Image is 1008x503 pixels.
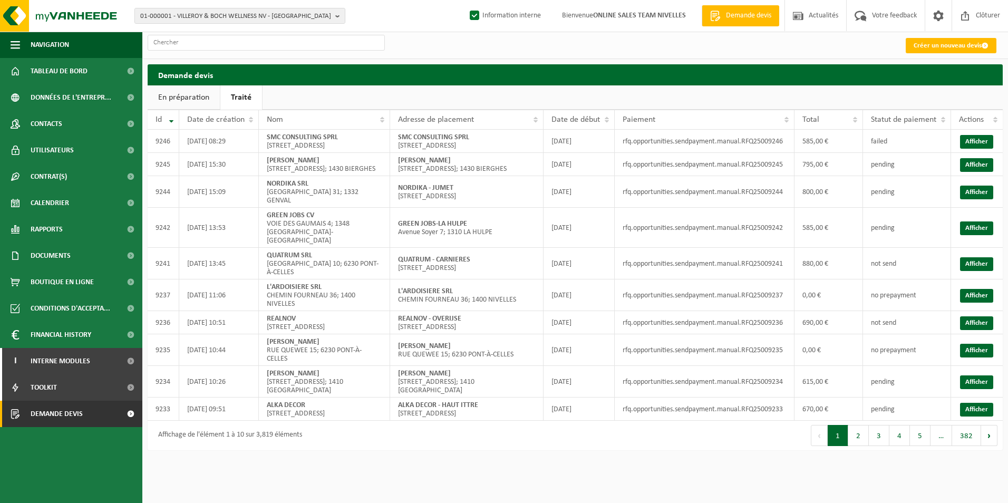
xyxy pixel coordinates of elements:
strong: REALNOV [267,315,296,323]
td: [STREET_ADDRESS] [390,248,544,279]
td: rfq.opportunities.sendpayment.manual.RFQ25009244 [615,176,794,208]
span: Paiement [623,115,655,124]
span: Utilisateurs [31,137,74,163]
td: RUE QUEWEE 15; 6230 PONT-À-CELLES [390,334,544,366]
td: [DATE] 10:51 [179,311,259,334]
span: pending [871,378,895,386]
td: [DATE] [544,176,615,208]
strong: NORDIKA - JUMET [398,184,453,192]
button: 3 [869,425,889,446]
button: 5 [910,425,931,446]
td: [DATE] [544,248,615,279]
span: Adresse de placement [398,115,474,124]
td: 9236 [148,311,179,334]
td: Avenue Soyer 7; 1310 LA HULPE [390,208,544,248]
td: 880,00 € [794,248,863,279]
span: Financial History [31,322,91,348]
td: 800,00 € [794,176,863,208]
td: VOIE DES GAUMAIS 4; 1348 [GEOGRAPHIC_DATA]-[GEOGRAPHIC_DATA] [259,208,390,248]
span: Contrat(s) [31,163,67,190]
a: Afficher [960,186,993,199]
strong: GREEN JOBS-LA HULPE [398,220,467,228]
td: [STREET_ADDRESS]; 1410 [GEOGRAPHIC_DATA] [390,366,544,398]
strong: [PERSON_NAME] [267,370,319,378]
td: [STREET_ADDRESS] [259,311,390,334]
span: Toolkit [31,374,57,401]
strong: QUATRUM SRL [267,252,312,259]
a: Afficher [960,344,993,357]
td: rfq.opportunities.sendpayment.manual.RFQ25009235 [615,334,794,366]
span: no prepayment [871,346,916,354]
strong: ALKA DECOR - HAUT ITTRE [398,401,478,409]
strong: ONLINE SALES TEAM NIVELLES [593,12,686,20]
strong: [PERSON_NAME] [267,338,319,346]
td: 9237 [148,279,179,311]
td: rfq.opportunities.sendpayment.manual.RFQ25009241 [615,248,794,279]
button: 1 [828,425,848,446]
td: rfq.opportunities.sendpayment.manual.RFQ25009234 [615,366,794,398]
a: Afficher [960,257,993,271]
span: Actions [959,115,984,124]
span: I [11,348,20,374]
td: [DATE] [544,279,615,311]
span: Documents [31,243,71,269]
td: CHEMIN FOURNEAU 36; 1400 NIVELLES [259,279,390,311]
a: En préparation [148,85,220,110]
td: 670,00 € [794,398,863,421]
span: pending [871,161,895,169]
strong: L'ARDOISIERE SRL [267,283,322,291]
td: rfq.opportunities.sendpayment.manual.RFQ25009236 [615,311,794,334]
a: Afficher [960,289,993,303]
span: Données de l'entrepr... [31,84,111,111]
td: [DATE] 11:06 [179,279,259,311]
td: [DATE] 15:30 [179,153,259,176]
td: [DATE] 09:51 [179,398,259,421]
button: Previous [811,425,828,446]
td: rfq.opportunities.sendpayment.manual.RFQ25009237 [615,279,794,311]
td: [STREET_ADDRESS] [259,130,390,153]
span: … [931,425,952,446]
span: Navigation [31,32,69,58]
td: [DATE] [544,366,615,398]
a: Afficher [960,316,993,330]
span: Date de création [187,115,245,124]
span: failed [871,138,887,146]
strong: [PERSON_NAME] [398,157,451,165]
span: Date de début [551,115,600,124]
td: 9233 [148,398,179,421]
td: rfq.opportunities.sendpayment.manual.RFQ25009246 [615,130,794,153]
td: [DATE] 13:45 [179,248,259,279]
td: [GEOGRAPHIC_DATA] 10; 6230 PONT-À-CELLES [259,248,390,279]
a: Afficher [960,403,993,417]
td: 795,00 € [794,153,863,176]
td: 0,00 € [794,334,863,366]
td: 9244 [148,176,179,208]
td: 690,00 € [794,311,863,334]
td: 615,00 € [794,366,863,398]
td: [DATE] [544,208,615,248]
span: Total [802,115,819,124]
strong: NORDIKA SRL [267,180,308,188]
td: 9241 [148,248,179,279]
td: [DATE] [544,311,615,334]
a: Afficher [960,135,993,149]
td: [STREET_ADDRESS] [390,130,544,153]
strong: [PERSON_NAME] [267,157,319,165]
span: Demande devis [31,401,83,427]
td: 585,00 € [794,208,863,248]
span: Statut de paiement [871,115,936,124]
strong: [PERSON_NAME] [398,342,451,350]
button: 4 [889,425,910,446]
strong: QUATRUM - CARNIERES [398,256,470,264]
td: RUE QUEWEE 15; 6230 PONT-À-CELLES [259,334,390,366]
a: Afficher [960,158,993,172]
td: [STREET_ADDRESS]; 1410 [GEOGRAPHIC_DATA] [259,366,390,398]
a: Traité [220,85,262,110]
strong: L'ARDOISIERE SRL [398,287,453,295]
td: 585,00 € [794,130,863,153]
span: Calendrier [31,190,69,216]
td: [STREET_ADDRESS] [390,311,544,334]
td: 9246 [148,130,179,153]
strong: SMC CONSULTING SPRL [267,133,338,141]
span: pending [871,188,895,196]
